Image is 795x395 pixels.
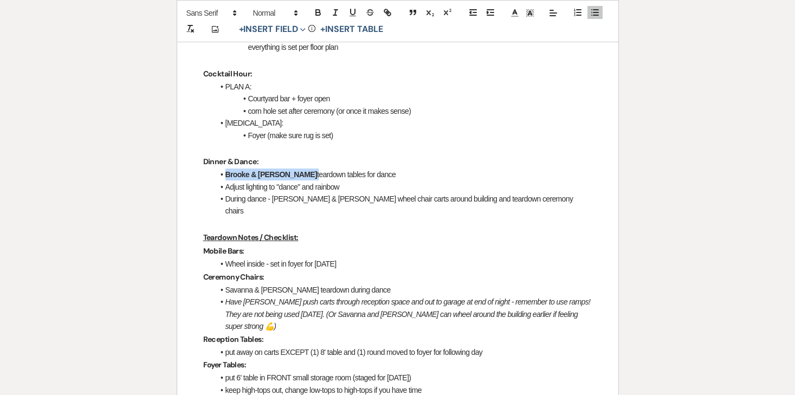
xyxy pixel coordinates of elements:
[214,169,592,180] li: teardown tables for dance
[235,23,310,36] button: Insert Field
[214,181,592,193] li: Adjust lighting to "dance" and rainbow
[214,284,592,296] li: Savanna & [PERSON_NAME] teardown during dance
[316,23,386,36] button: +Insert Table
[214,193,592,217] li: During dance - [PERSON_NAME] & [PERSON_NAME] wheel chair carts around building and teardown cerem...
[214,346,592,358] li: put away on carts EXCEPT (1) 8' table and (1) round moved to foyer for following day
[239,25,244,34] span: +
[214,81,592,93] li: PLAN A:
[507,7,522,20] span: Text Color
[203,69,253,79] strong: Cocktail Hour:
[214,93,592,105] li: Courtyard bar + foyer open
[546,7,561,20] span: Alignment
[214,372,592,384] li: put 6' table in FRONT small storage room (staged for [DATE])
[203,157,259,166] strong: Dinner & Dance:
[203,246,244,256] strong: Mobile Bars:
[203,334,263,344] strong: Reception Tables:
[320,25,325,34] span: +
[214,117,592,129] li: [MEDICAL_DATA]:
[214,129,592,141] li: Foyer (make sure rug is set)
[203,232,299,242] u: Teardown Notes / Checklist:
[214,258,592,270] li: Wheel inside - set in foyer for [DATE]
[203,272,264,282] strong: Ceremony Chairs:
[225,297,592,331] em: Have [PERSON_NAME] push carts through reception space and out to garage at end of night - remembe...
[248,7,301,20] span: Header Formats
[522,7,538,20] span: Text Background Color
[214,105,592,117] li: corn hole set after ceremony (or once it makes sense)
[203,360,247,370] strong: Foyer Tables:
[225,170,318,179] strong: Brooke & [PERSON_NAME]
